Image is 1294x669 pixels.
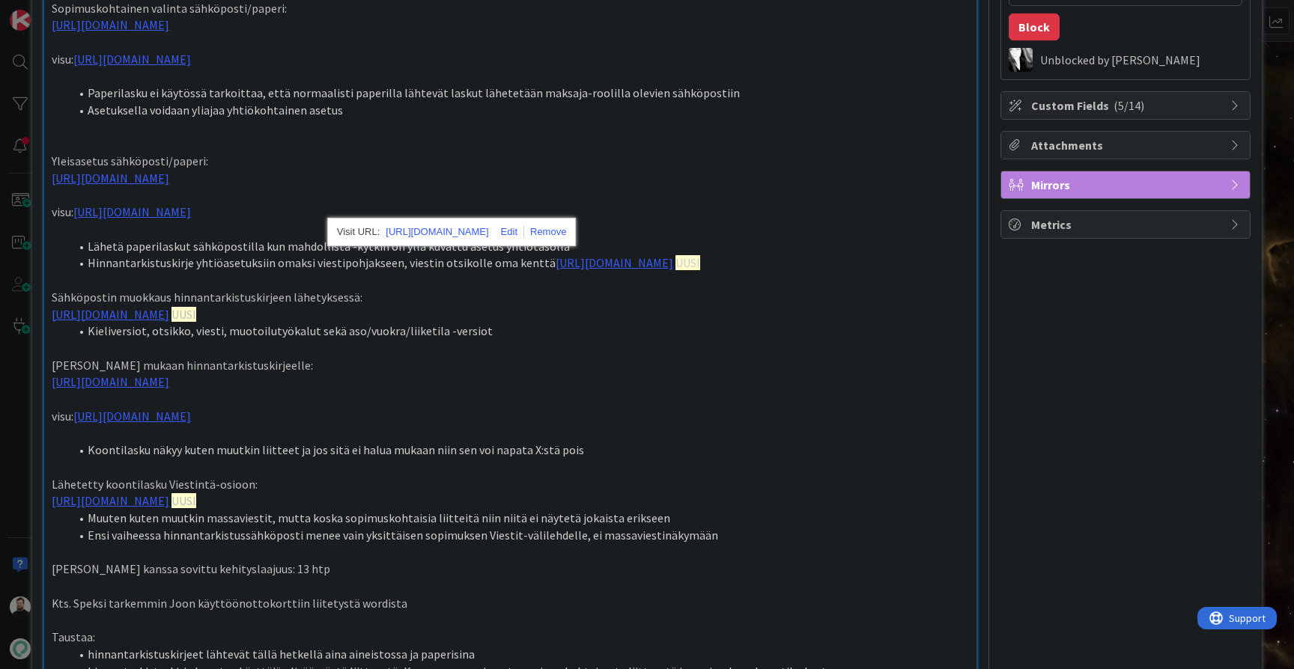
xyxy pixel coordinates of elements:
p: Kts. Speksi tarkemmin Joon käyttöönottokorttiin liitetystä wordista [52,595,969,612]
p: visu: [52,408,969,425]
span: Mirrors [1031,176,1223,194]
li: Muuten kuten muutkin massaviestit, mutta koska sopimuskohtaisia liitteitä niin niitä ei näytetä j... [70,510,969,527]
span: Attachments [1031,136,1223,154]
span: UUSI [675,255,700,270]
li: Ensi vaiheessa hinnantarkistussähköposti menee vain yksittäisen sopimuksen Viestit-välilehdelle, ... [70,527,969,544]
img: KV [1009,48,1033,72]
span: Custom Fields [1031,97,1223,114]
a: [URL][DOMAIN_NAME] [52,307,169,322]
p: [PERSON_NAME] kanssa sovittu kehityslaajuus: 13 htp [52,560,969,578]
a: [URL][DOMAIN_NAME] [52,374,169,389]
a: [URL][DOMAIN_NAME] [52,17,169,32]
span: Metrics [1031,216,1223,233]
li: Asetuksella voidaan yliajaa yhtiökohtainen asetus [70,102,969,119]
p: Yleisasetus sähköposti/paperi: [52,153,969,170]
p: visu: [52,204,969,221]
a: [URL][DOMAIN_NAME] [556,255,673,270]
span: Support [31,2,68,20]
p: Lähetetty koontilasku Viestintä-osioon: [52,476,969,493]
li: Lähetä paperilaskut sähköpostilla kun mahdollista -kytkin on yllä kuvattu asetus yhtiötasolla [70,238,969,255]
p: [PERSON_NAME] mukaan hinnantarkistuskirjeelle: [52,357,969,374]
a: [URL][DOMAIN_NAME] [52,493,169,508]
button: Block [1009,13,1060,40]
span: UUSI [171,493,196,508]
span: UUSI [171,307,196,322]
li: Koontilasku näkyy kuten muutkin liitteet ja jos sitä ei halua mukaan niin sen voi napata X:stä pois [70,442,969,459]
a: [URL][DOMAIN_NAME] [52,171,169,186]
span: ( 5/14 ) [1114,98,1144,113]
p: Sähköpostin muokkaus hinnantarkistuskirjeen lähetyksessä: [52,289,969,306]
li: Paperilasku ei käytössä tarkoittaa, että normaalisti paperilla lähtevät laskut lähetetään maksaja... [70,85,969,102]
a: [URL][DOMAIN_NAME] [386,222,488,242]
p: visu: [52,51,969,68]
p: Taustaa: [52,629,969,646]
li: Kieliversiot, otsikko, viesti, muotoilutyökalut sekä aso/vuokra/liiketila -versiot [70,323,969,340]
div: Unblocked by [PERSON_NAME] [1040,53,1242,67]
a: [URL][DOMAIN_NAME] [73,409,191,424]
li: hinnantarkistuskirjeet lähtevät tällä hetkellä aina aineistossa ja paperisina [70,646,969,663]
a: [URL][DOMAIN_NAME] [73,204,191,219]
li: Hinnantarkistuskirje yhtiöasetuksiin omaksi viestipohjakseen, viestin otsikolle oma kenttä [70,254,969,272]
a: [URL][DOMAIN_NAME] [73,52,191,67]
